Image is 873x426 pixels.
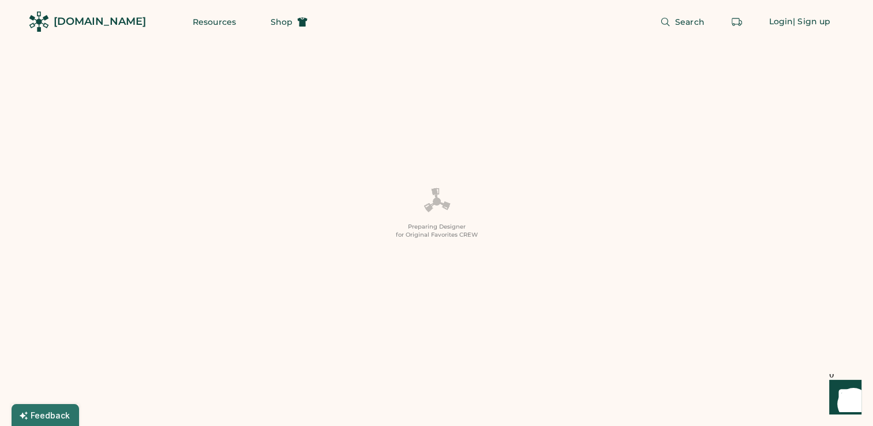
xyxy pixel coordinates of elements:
img: Platens-Black-Loader-Spin-rich%20black.webp [423,187,451,216]
span: Search [675,18,705,26]
div: | Sign up [793,16,830,28]
div: [DOMAIN_NAME] [54,14,146,29]
span: Shop [271,18,293,26]
img: Rendered Logo - Screens [29,12,49,32]
button: Retrieve an order [725,10,748,33]
button: Resources [179,10,250,33]
button: Search [646,10,718,33]
div: Login [769,16,793,28]
iframe: Front Chat [818,374,868,424]
button: Shop [257,10,321,33]
div: Preparing Designer for Original Favorites CREW [396,223,478,239]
